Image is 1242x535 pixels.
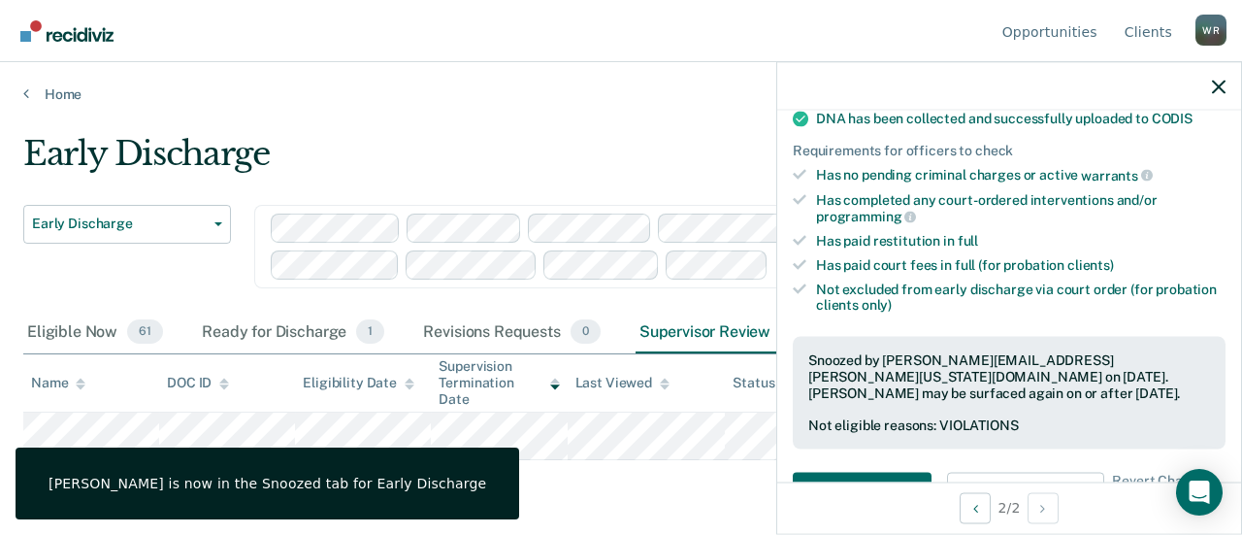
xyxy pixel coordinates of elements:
[816,256,1226,273] div: Has paid court fees in full (for probation
[1067,256,1114,272] span: clients)
[198,312,388,354] div: Ready for Discharge
[816,167,1226,184] div: Has no pending criminal charges or active
[636,312,813,354] div: Supervisor Review
[816,233,1226,250] div: Has paid restitution in
[816,111,1226,127] div: DNA has been collected and successfully uploaded to
[356,319,384,345] span: 1
[1152,111,1193,126] span: CODIS
[31,375,85,391] div: Name
[20,20,114,42] img: Recidiviz
[1081,167,1153,183] span: warrants
[439,358,559,407] div: Supervision Termination Date
[793,143,1226,159] div: Requirements for officers to check
[816,281,1226,314] div: Not excluded from early discharge via court order (for probation clients
[23,134,1141,189] div: Early Discharge
[23,85,1219,103] a: Home
[575,375,670,391] div: Last Viewed
[1195,15,1226,46] button: Profile dropdown button
[1195,15,1226,46] div: W R
[816,191,1226,224] div: Has completed any court-ordered interventions and/or
[862,297,892,313] span: only)
[808,418,1210,434] div: Not eligible reasons: VIOLATIONS
[793,473,939,512] a: Navigate to form link
[571,319,601,345] span: 0
[777,482,1241,533] div: 2 / 2
[32,216,207,232] span: Early Discharge
[958,233,978,249] span: full
[419,312,604,354] div: Revisions Requests
[947,473,1104,512] button: Update Eligibility
[1176,469,1223,516] div: Open Intercom Messenger
[960,492,991,523] button: Previous Opportunity
[303,375,414,391] div: Eligibility Date
[1028,492,1059,523] button: Next Opportunity
[808,352,1210,401] div: Snoozed by [PERSON_NAME][EMAIL_ADDRESS][PERSON_NAME][US_STATE][DOMAIN_NAME] on [DATE]. [PERSON_NA...
[127,319,163,345] span: 61
[793,473,931,512] button: Navigate to form
[1112,473,1213,512] span: Revert Changes
[49,475,486,492] div: [PERSON_NAME] is now in the Snoozed tab for Early Discharge
[733,375,774,391] div: Status
[23,312,167,354] div: Eligible Now
[167,375,229,391] div: DOC ID
[816,209,916,224] span: programming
